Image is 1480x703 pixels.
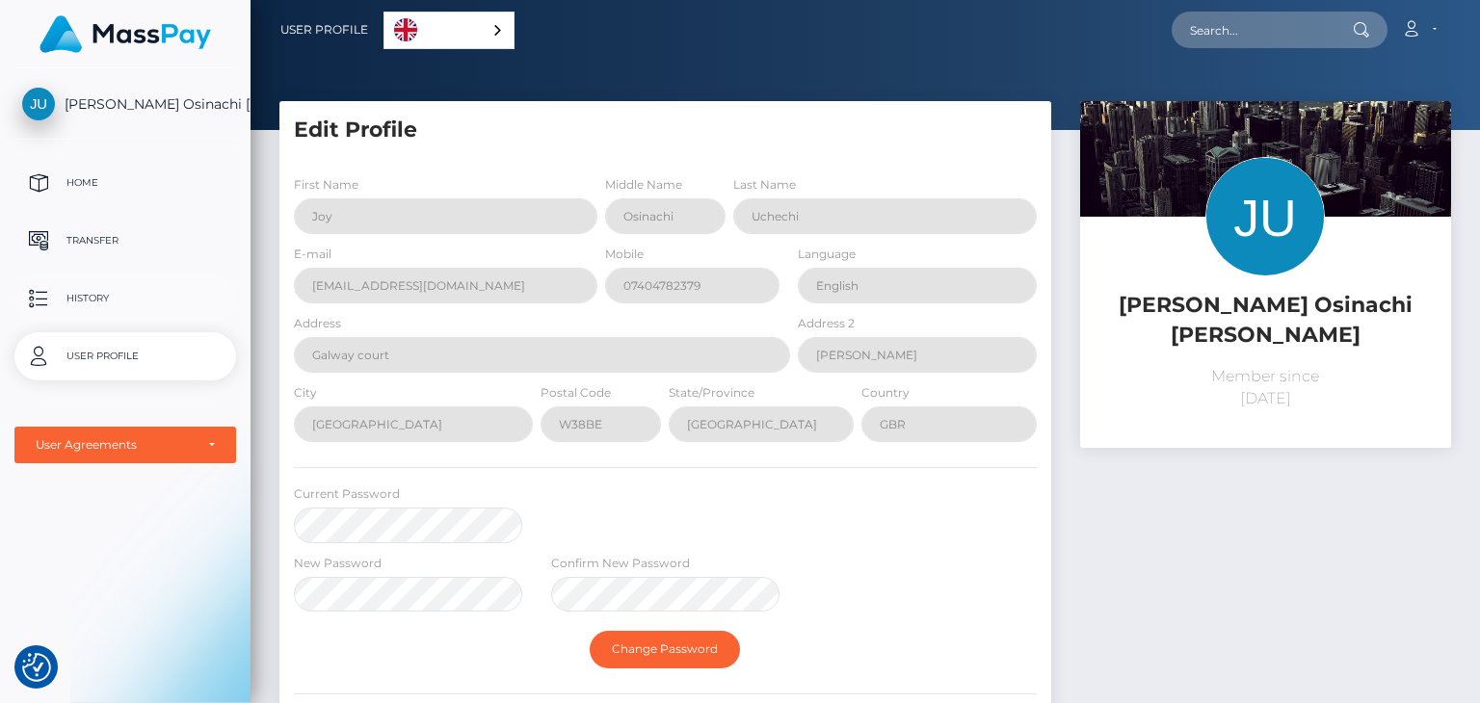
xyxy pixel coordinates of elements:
[14,159,236,207] a: Home
[14,427,236,463] button: User Agreements
[22,226,228,255] p: Transfer
[14,95,236,113] span: [PERSON_NAME] Osinachi [PERSON_NAME]
[294,555,382,572] label: New Password
[1172,12,1353,48] input: Search...
[294,246,331,263] label: E-mail
[22,169,228,197] p: Home
[669,384,754,402] label: State/Province
[541,384,611,402] label: Postal Code
[383,12,515,49] aside: Language selected: English
[798,315,855,332] label: Address 2
[861,384,910,402] label: Country
[590,631,740,667] button: Change Password
[36,437,194,453] div: User Agreements
[14,274,236,323] a: History
[1095,291,1437,351] h5: [PERSON_NAME] Osinachi [PERSON_NAME]
[294,116,1037,145] h5: Edit Profile
[294,176,358,194] label: First Name
[22,653,51,682] button: Consent Preferences
[383,12,515,49] div: Language
[551,555,690,572] label: Confirm New Password
[294,485,400,503] label: Current Password
[22,284,228,313] p: History
[14,217,236,265] a: Transfer
[40,15,211,53] img: MassPay
[294,315,341,332] label: Address
[280,10,368,50] a: User Profile
[294,384,317,402] label: City
[22,342,228,371] p: User Profile
[22,653,51,682] img: Revisit consent button
[384,13,514,48] a: English
[1095,365,1437,411] p: Member since [DATE]
[733,176,796,194] label: Last Name
[798,246,856,263] label: Language
[605,176,682,194] label: Middle Name
[605,246,644,263] label: Mobile
[1080,101,1451,349] img: ...
[14,332,236,380] a: User Profile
